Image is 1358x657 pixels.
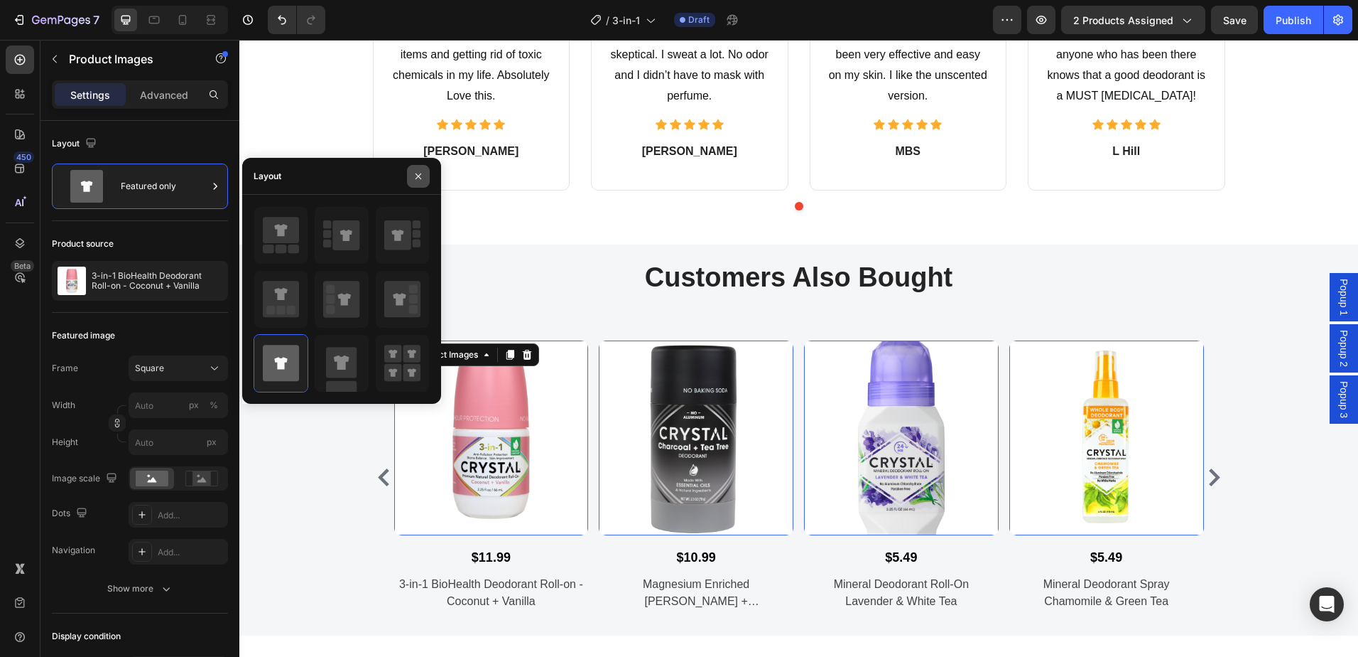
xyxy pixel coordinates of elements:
[254,170,281,183] div: Layout
[58,267,86,295] img: product feature img
[1073,13,1173,28] span: 2 products assigned
[52,469,120,488] div: Image scale
[153,103,312,120] p: [PERSON_NAME]
[129,429,228,455] input: px
[52,362,78,375] label: Frame
[70,87,110,102] p: Settings
[770,507,965,529] div: $5.49
[371,103,530,120] p: [PERSON_NAME]
[52,134,99,154] div: Layout
[136,429,153,447] button: Carousel Back Arrow
[185,397,202,414] button: %
[359,507,554,529] div: $10.99
[135,220,984,255] p: Customers Also Bought
[555,162,564,171] button: Dot
[1097,239,1112,276] span: Popup 1
[210,399,218,412] div: %
[92,271,222,291] p: 3-in-1 BioHealth Deodorant Roll-on - Coconut + Vanilla
[565,507,759,529] div: $5.49
[52,630,121,643] div: Display condition
[13,151,34,163] div: 450
[1097,341,1112,378] span: Popup 3
[129,356,228,381] button: Square
[239,40,1358,657] iframe: Design area
[69,50,190,68] p: Product Images
[268,6,325,34] div: Undo/Redo
[52,237,114,250] div: Product source
[189,399,199,412] div: px
[770,301,965,496] a: Mineral Deodorant Spray<br><p>Chamomile & Green Tea
[52,399,75,412] label: Width
[52,576,228,602] button: Show more
[1264,6,1323,34] button: Publish
[121,170,207,203] div: Featured only
[771,553,963,570] p: Chamomile & Green Tea
[107,582,173,596] div: Show more
[52,504,90,523] div: Dots
[526,616,593,631] span: Add section
[1211,6,1258,34] button: Save
[93,11,99,28] p: 7
[158,509,224,522] div: Add...
[52,329,115,342] div: Featured image
[173,309,241,321] div: Product Images
[606,13,609,28] span: /
[359,301,554,496] a: Magnesium Enriched Deodorant Charcoal + Tea Tree
[1276,13,1311,28] div: Publish
[1310,587,1344,621] div: Open Intercom Messenger
[966,429,984,447] button: Carousel Next Arrow
[770,535,965,572] h2: Mineral Deodorant Spray
[808,103,967,120] p: L Hill
[612,13,640,28] span: 3-in-1
[1061,6,1205,34] button: 2 products assigned
[155,301,349,496] a: 3-in-1 BioHealth Deodorant Roll-on - Coconut + Vanilla
[135,362,164,375] span: Square
[140,87,188,102] p: Advanced
[207,437,217,447] span: px
[359,535,554,572] h2: Magnesium Enriched [PERSON_NAME] + [MEDICAL_DATA]
[155,507,349,529] div: $11.99
[6,6,106,34] button: 7
[52,544,95,557] div: Navigation
[129,392,228,418] input: px%
[590,103,749,120] p: MBS
[52,436,78,449] label: Height
[155,535,349,572] h2: 3-in-1 BioHealth Deodorant Roll-on - Coconut + Vanilla
[565,535,759,572] h2: Mineral Deodorant Roll-On Lavender & White Tea
[688,14,710,26] span: Draft
[158,546,224,559] div: Add...
[1223,14,1246,26] span: Save
[565,301,759,496] a: Mineral Deodorant Roll-On<br>Lavender & White Tea
[1097,290,1112,327] span: Popup 2
[11,260,34,272] div: Beta
[205,397,222,414] button: px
